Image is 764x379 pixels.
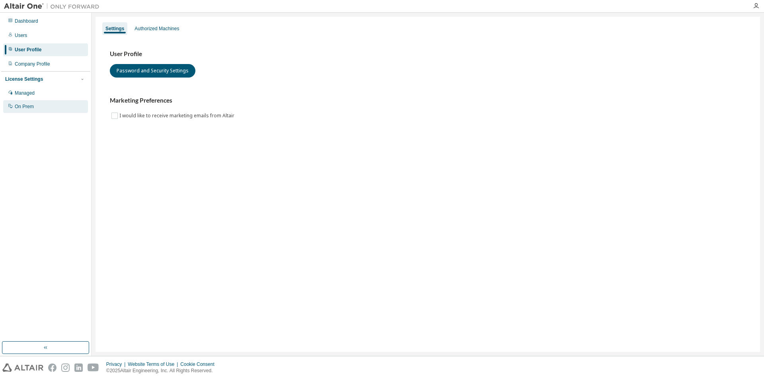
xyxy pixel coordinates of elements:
img: facebook.svg [48,363,57,372]
div: Users [15,32,27,39]
div: Privacy [106,361,128,367]
h3: Marketing Preferences [110,97,746,105]
label: I would like to receive marketing emails from Altair [119,111,236,121]
div: Company Profile [15,61,50,67]
div: User Profile [15,47,41,53]
div: Website Terms of Use [128,361,180,367]
img: altair_logo.svg [2,363,43,372]
div: Settings [105,25,124,32]
div: Authorized Machines [134,25,179,32]
div: License Settings [5,76,43,82]
div: Dashboard [15,18,38,24]
img: Altair One [4,2,103,10]
div: On Prem [15,103,34,110]
div: Cookie Consent [180,361,219,367]
img: instagram.svg [61,363,70,372]
div: Managed [15,90,35,96]
button: Password and Security Settings [110,64,195,78]
img: linkedin.svg [74,363,83,372]
h3: User Profile [110,50,746,58]
p: © 2025 Altair Engineering, Inc. All Rights Reserved. [106,367,219,374]
img: youtube.svg [88,363,99,372]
